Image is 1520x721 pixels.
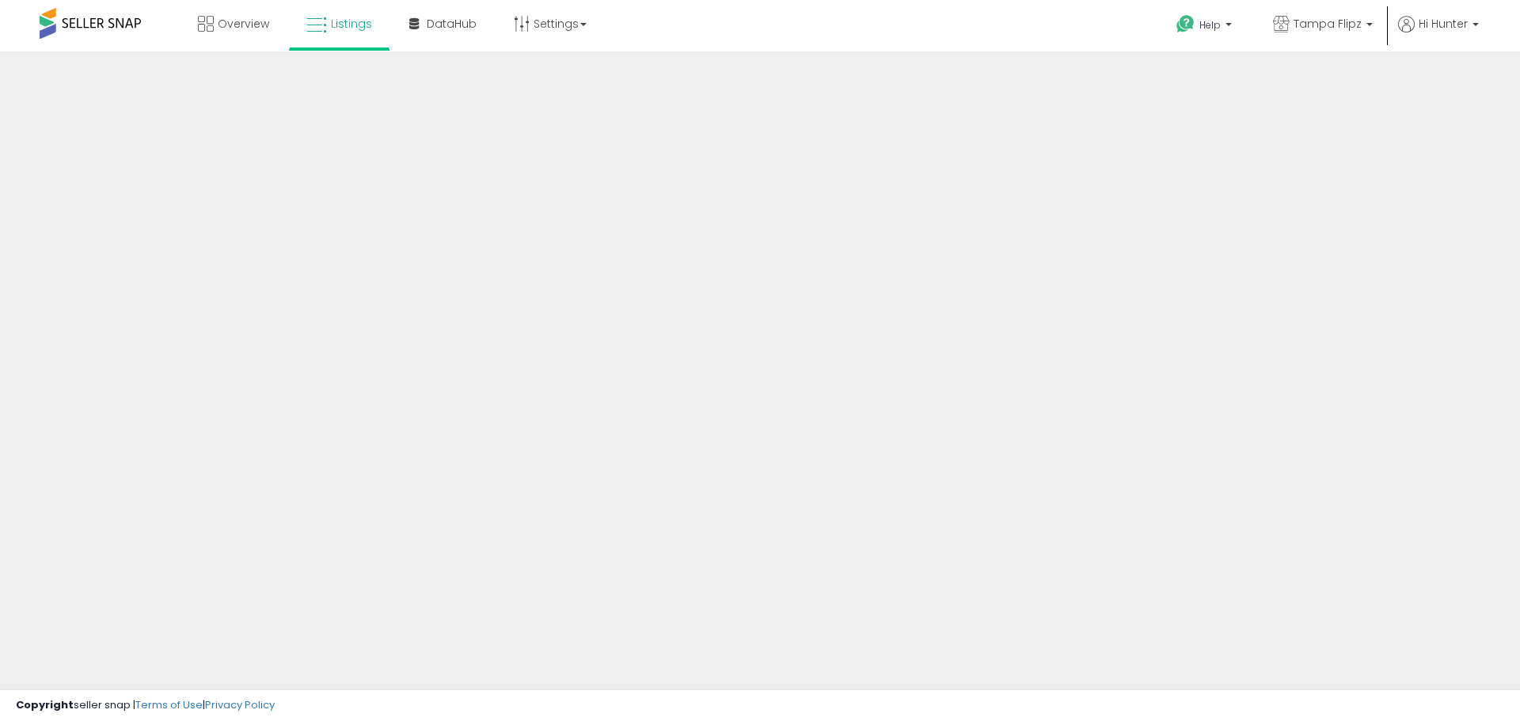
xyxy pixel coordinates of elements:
span: Tampa Flipz [1294,16,1362,32]
i: Get Help [1176,14,1195,34]
a: Hi Hunter [1398,16,1479,51]
strong: Copyright [16,697,74,712]
span: Help [1199,18,1221,32]
a: Help [1164,2,1248,51]
span: Listings [331,16,372,32]
span: DataHub [427,16,477,32]
a: Terms of Use [135,697,203,712]
div: seller snap | | [16,698,275,713]
a: Privacy Policy [205,697,275,712]
span: Overview [218,16,269,32]
span: Hi Hunter [1419,16,1468,32]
